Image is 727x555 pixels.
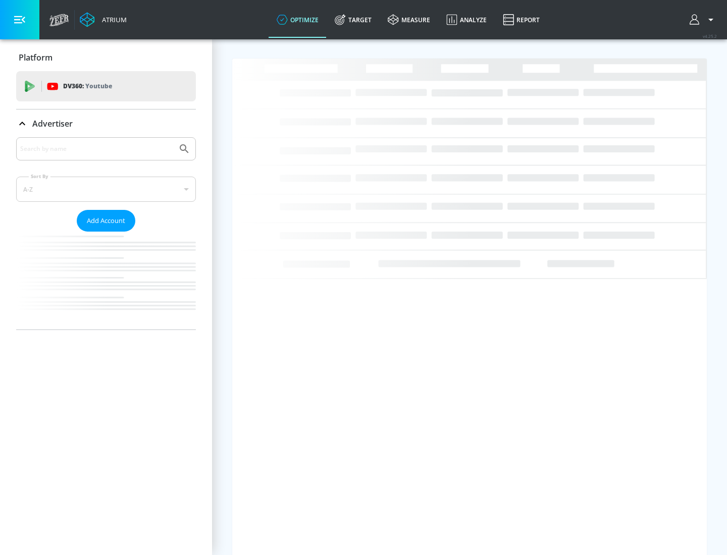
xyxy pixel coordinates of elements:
[85,81,112,91] p: Youtube
[19,52,53,63] p: Platform
[20,142,173,155] input: Search by name
[87,215,125,227] span: Add Account
[16,109,196,138] div: Advertiser
[380,2,438,38] a: measure
[269,2,327,38] a: optimize
[77,210,135,232] button: Add Account
[495,2,548,38] a: Report
[98,15,127,24] div: Atrium
[63,81,112,92] p: DV360:
[16,71,196,101] div: DV360: Youtube
[16,137,196,329] div: Advertiser
[703,33,717,39] span: v 4.25.2
[438,2,495,38] a: Analyze
[29,173,50,180] label: Sort By
[327,2,380,38] a: Target
[16,43,196,72] div: Platform
[16,232,196,329] nav: list of Advertiser
[32,118,73,129] p: Advertiser
[16,177,196,202] div: A-Z
[80,12,127,27] a: Atrium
